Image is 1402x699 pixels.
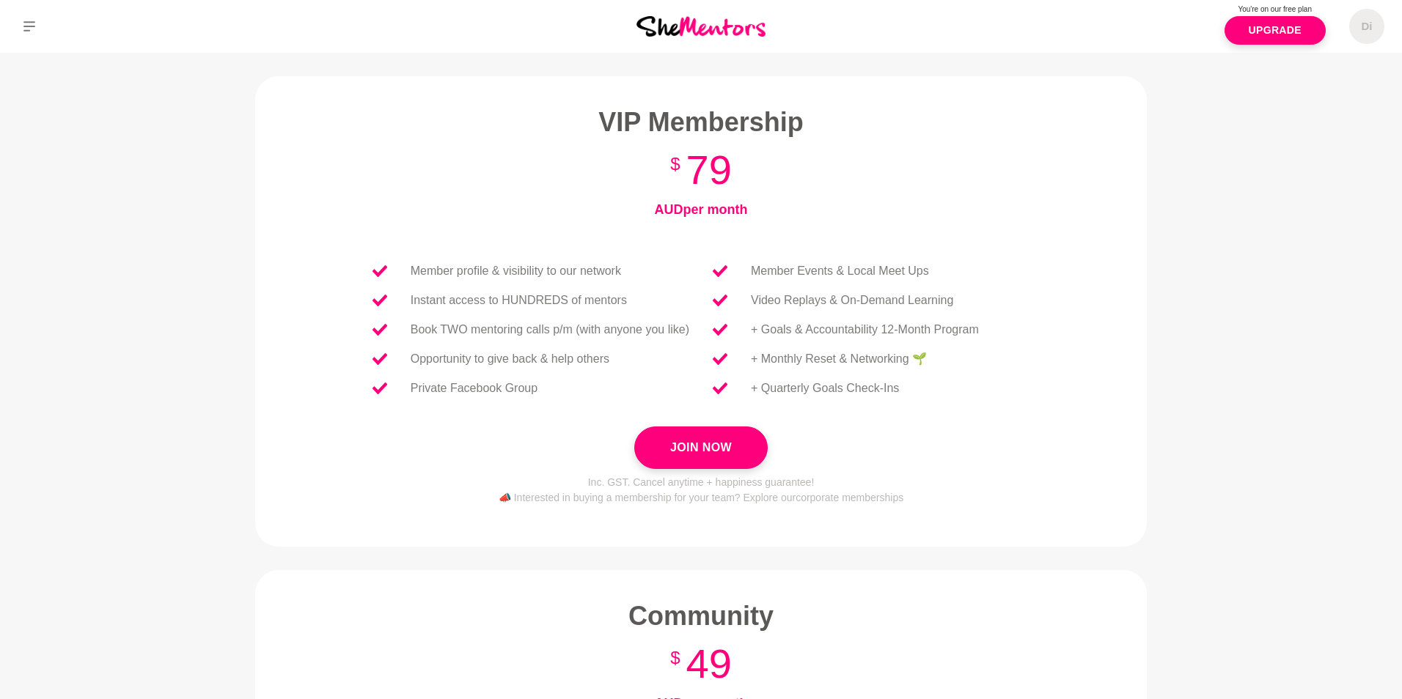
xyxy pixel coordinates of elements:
[349,475,1053,490] p: Inc. GST. Cancel anytime + happiness guarantee!
[349,201,1053,218] h4: AUD per month
[411,292,627,309] p: Instant access to HUNDREDS of mentors
[349,599,1053,632] h2: Community
[1225,16,1326,45] a: Upgrade
[751,350,927,368] p: + Monthly Reset & Networking 🌱
[349,490,1053,506] p: 📣 Interested in buying a membership for your team? Explore our
[634,426,768,469] button: Join Now
[796,492,903,503] a: corporate memberships
[1349,9,1384,44] a: Di
[411,262,621,280] p: Member profile & visibility to our network
[1225,4,1326,15] p: You're on our free plan
[751,262,929,280] p: Member Events & Local Meet Ups
[349,144,1053,196] h3: 79
[349,106,1053,138] h2: VIP Membership
[1361,20,1372,34] h5: Di
[636,16,766,36] img: She Mentors Logo
[751,321,979,339] p: + Goals & Accountability 12-Month Program
[411,350,609,368] p: Opportunity to give back & help others
[411,380,537,397] p: Private Facebook Group
[751,292,953,309] p: Video Replays & On-Demand Learning
[411,321,689,339] p: Book TWO mentoring calls p/m (with anyone you like)
[751,380,899,397] p: + Quarterly Goals Check-Ins
[349,638,1053,689] h3: 49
